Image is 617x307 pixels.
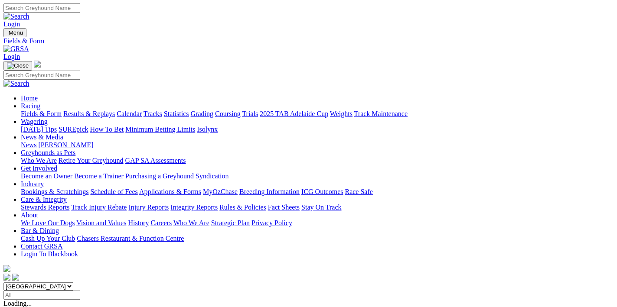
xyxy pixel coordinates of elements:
[21,172,72,180] a: Become an Owner
[197,126,218,133] a: Isolynx
[21,126,57,133] a: [DATE] Tips
[242,110,258,117] a: Trials
[59,126,88,133] a: SUREpick
[125,172,194,180] a: Purchasing a Greyhound
[215,110,241,117] a: Coursing
[173,219,209,226] a: Who We Are
[117,110,142,117] a: Calendar
[21,219,614,227] div: About
[21,180,44,187] a: Industry
[191,110,213,117] a: Grading
[3,274,10,281] img: facebook.svg
[144,110,162,117] a: Tracks
[34,61,41,68] img: logo-grsa-white.png
[21,204,69,211] a: Stewards Reports
[345,188,372,195] a: Race Safe
[7,62,29,69] img: Close
[21,188,88,195] a: Bookings & Scratchings
[21,211,38,219] a: About
[125,126,195,133] a: Minimum Betting Limits
[170,204,218,211] a: Integrity Reports
[21,102,40,110] a: Racing
[354,110,408,117] a: Track Maintenance
[251,219,292,226] a: Privacy Policy
[21,235,75,242] a: Cash Up Your Club
[139,188,201,195] a: Applications & Forms
[21,165,57,172] a: Get Involved
[3,37,614,45] a: Fields & Form
[330,110,353,117] a: Weights
[128,219,149,226] a: History
[211,219,250,226] a: Strategic Plan
[21,157,614,165] div: Greyhounds as Pets
[3,80,29,87] img: Search
[21,126,614,133] div: Wagering
[196,172,229,180] a: Syndication
[21,250,78,258] a: Login To Blackbook
[63,110,115,117] a: Results & Replays
[164,110,189,117] a: Statistics
[21,235,614,242] div: Bar & Dining
[21,133,63,141] a: News & Media
[3,265,10,272] img: logo-grsa-white.png
[3,13,29,20] img: Search
[3,291,80,300] input: Select date
[260,110,328,117] a: 2025 TAB Adelaide Cup
[21,141,36,149] a: News
[21,94,38,102] a: Home
[21,196,67,203] a: Care & Integrity
[71,204,127,211] a: Track Injury Rebate
[12,274,19,281] img: twitter.svg
[239,188,300,195] a: Breeding Information
[3,53,20,60] a: Login
[90,188,137,195] a: Schedule of Fees
[3,20,20,28] a: Login
[3,61,32,71] button: Toggle navigation
[128,204,169,211] a: Injury Reports
[21,204,614,211] div: Care & Integrity
[150,219,172,226] a: Careers
[3,300,32,307] span: Loading...
[3,3,80,13] input: Search
[21,149,75,156] a: Greyhounds as Pets
[76,219,126,226] a: Vision and Values
[301,188,343,195] a: ICG Outcomes
[21,157,57,164] a: Who We Are
[21,227,59,234] a: Bar & Dining
[9,29,23,36] span: Menu
[3,28,26,37] button: Toggle navigation
[74,172,124,180] a: Become a Trainer
[21,118,48,125] a: Wagering
[77,235,184,242] a: Chasers Restaurant & Function Centre
[301,204,341,211] a: Stay On Track
[21,110,62,117] a: Fields & Form
[59,157,124,164] a: Retire Your Greyhound
[3,45,29,53] img: GRSA
[3,71,80,80] input: Search
[203,188,238,195] a: MyOzChase
[90,126,124,133] a: How To Bet
[38,141,93,149] a: [PERSON_NAME]
[219,204,266,211] a: Rules & Policies
[21,242,62,250] a: Contact GRSA
[21,110,614,118] div: Racing
[21,172,614,180] div: Get Involved
[21,141,614,149] div: News & Media
[21,188,614,196] div: Industry
[21,219,75,226] a: We Love Our Dogs
[268,204,300,211] a: Fact Sheets
[125,157,186,164] a: GAP SA Assessments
